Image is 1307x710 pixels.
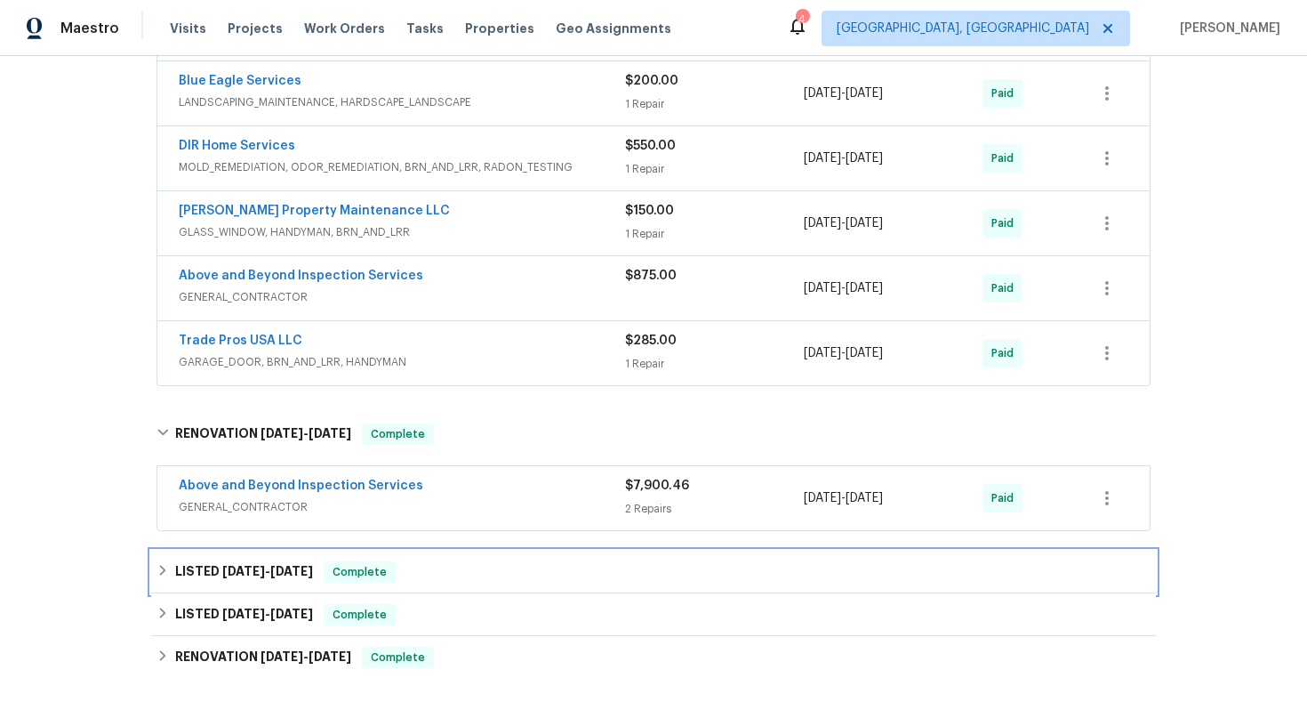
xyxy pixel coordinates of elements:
span: Complete [364,425,432,443]
div: 1 Repair [625,355,804,373]
a: Above and Beyond Inspection Services [179,480,423,492]
span: - [804,149,883,167]
span: [DATE] [846,217,883,230]
span: Complete [364,649,432,666]
span: [DATE] [222,608,265,620]
span: [DATE] [804,152,841,165]
span: [PERSON_NAME] [1173,20,1280,37]
h6: LISTED [175,561,313,583]
a: Blue Eagle Services [179,75,301,87]
span: GENERAL_CONTRACTOR [179,498,625,516]
a: Above and Beyond Inspection Services [179,270,423,282]
h6: RENOVATION [175,647,351,668]
span: - [804,85,883,102]
div: 4 [796,11,808,28]
h6: LISTED [175,604,313,625]
span: - [804,279,883,297]
div: 1 Repair [625,225,804,243]
div: 1 Repair [625,95,804,113]
span: - [222,565,313,577]
span: GARAGE_DOOR, BRN_AND_LRR, HANDYMAN [179,353,625,371]
span: - [222,608,313,620]
span: Paid [991,149,1021,167]
span: Paid [991,279,1021,297]
span: Work Orders [304,20,385,37]
span: [DATE] [846,347,883,359]
span: [DATE] [261,650,303,663]
span: [GEOGRAPHIC_DATA], [GEOGRAPHIC_DATA] [837,20,1089,37]
span: Complete [325,563,394,581]
span: - [804,489,883,507]
span: Tasks [406,22,444,35]
div: RENOVATION [DATE]-[DATE]Complete [151,406,1156,463]
div: 1 Repair [625,160,804,178]
span: [DATE] [846,152,883,165]
span: [DATE] [309,650,351,663]
span: [DATE] [804,347,841,359]
span: Paid [991,85,1021,102]
span: GLASS_WINDOW, HANDYMAN, BRN_AND_LRR [179,223,625,241]
span: - [804,214,883,232]
span: LANDSCAPING_MAINTENANCE, HARDSCAPE_LANDSCAPE [179,93,625,111]
span: MOLD_REMEDIATION, ODOR_REMEDIATION, BRN_AND_LRR, RADON_TESTING [179,158,625,176]
div: RENOVATION [DATE]-[DATE]Complete [151,636,1156,679]
span: $875.00 [625,270,677,282]
a: DIR Home Services [179,140,295,152]
div: LISTED [DATE]-[DATE]Complete [151,593,1156,636]
span: [DATE] [804,87,841,100]
span: Complete [325,606,394,624]
span: Projects [228,20,283,37]
span: [DATE] [804,492,841,504]
span: [DATE] [846,282,883,294]
div: 2 Repairs [625,500,804,518]
span: $550.00 [625,140,676,152]
span: $150.00 [625,205,674,217]
span: [DATE] [846,492,883,504]
span: Maestro [60,20,119,37]
span: - [804,344,883,362]
div: LISTED [DATE]-[DATE]Complete [151,551,1156,593]
span: [DATE] [804,282,841,294]
span: - [261,427,351,440]
span: Paid [991,489,1021,507]
span: Properties [465,20,534,37]
span: GENERAL_CONTRACTOR [179,288,625,306]
h6: RENOVATION [175,424,351,445]
a: [PERSON_NAME] Property Maintenance LLC [179,205,450,217]
span: [DATE] [270,608,313,620]
span: [DATE] [270,565,313,577]
span: $200.00 [625,75,678,87]
span: [DATE] [804,217,841,230]
span: [DATE] [846,87,883,100]
span: Paid [991,214,1021,232]
span: $285.00 [625,335,677,347]
span: Paid [991,344,1021,362]
span: Visits [170,20,206,37]
span: [DATE] [309,427,351,440]
span: [DATE] [222,565,265,577]
span: Geo Assignments [556,20,671,37]
span: [DATE] [261,427,303,440]
a: Trade Pros USA LLC [179,335,302,347]
span: - [261,650,351,663]
span: $7,900.46 [625,480,689,492]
